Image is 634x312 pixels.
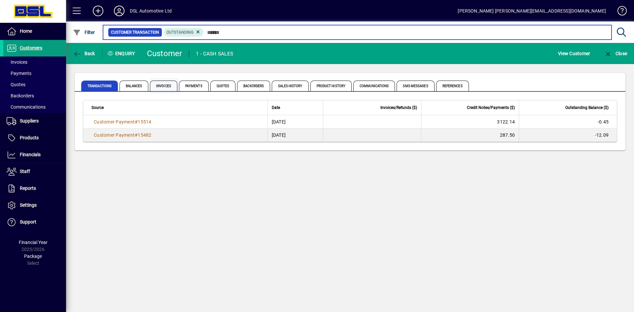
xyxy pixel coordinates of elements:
[272,104,280,111] span: Date
[3,68,66,79] a: Payments
[421,128,519,142] td: 287.50
[20,45,42,51] span: Customers
[91,118,154,125] a: Customer Payment#15514
[20,169,30,174] span: Staff
[310,81,352,91] span: Product History
[138,132,151,138] span: 15482
[179,81,209,91] span: Payments
[3,101,66,113] a: Communications
[20,202,37,208] span: Settings
[130,6,172,16] div: DSL Automotive Ltd
[102,48,142,59] div: Enquiry
[7,104,46,110] span: Communications
[272,81,308,91] span: Sales History
[237,81,270,91] span: Backorders
[120,81,148,91] span: Balances
[20,186,36,191] span: Reports
[20,152,41,157] span: Financials
[519,115,617,128] td: -0.45
[81,81,118,91] span: Transactions
[3,214,66,230] a: Support
[196,49,233,59] div: 1 - CASH SALES
[19,240,48,245] span: Financial Year
[397,81,434,91] span: SMS Messages
[602,48,629,59] button: Close
[3,163,66,180] a: Staff
[111,29,159,36] span: Customer Transaction
[91,104,104,111] span: Source
[66,48,102,59] app-page-header-button: Back
[94,119,135,124] span: Customer Payment
[3,113,66,129] a: Suppliers
[272,104,319,111] div: Date
[20,28,32,34] span: Home
[565,104,609,111] span: Outstanding Balance ($)
[458,6,606,16] div: [PERSON_NAME] [PERSON_NAME][EMAIL_ADDRESS][DOMAIN_NAME]
[91,131,154,139] a: Customer Payment#15482
[24,254,42,259] span: Package
[135,119,138,124] span: #
[3,147,66,163] a: Financials
[73,30,95,35] span: Filter
[380,104,417,111] span: Invoices/Refunds ($)
[7,59,27,65] span: Invoices
[7,82,25,87] span: Quotes
[3,56,66,68] a: Invoices
[73,51,95,56] span: Back
[150,81,177,91] span: Invoices
[267,115,323,128] td: [DATE]
[164,28,204,37] mat-chip: Outstanding Status: Outstanding
[519,128,617,142] td: -12.09
[613,1,626,23] a: Knowledge Base
[3,79,66,90] a: Quotes
[71,48,97,59] button: Back
[7,93,34,98] span: Backorders
[3,180,66,197] a: Reports
[421,115,519,128] td: 3122.14
[604,51,627,56] span: Close
[135,132,138,138] span: #
[88,5,109,17] button: Add
[3,197,66,214] a: Settings
[597,48,634,59] app-page-header-button: Close enquiry
[3,130,66,146] a: Products
[71,26,97,38] button: Filter
[109,5,130,17] button: Profile
[558,48,590,59] span: View Customer
[436,81,469,91] span: References
[20,219,36,225] span: Support
[210,81,236,91] span: Quotes
[267,128,323,142] td: [DATE]
[94,132,135,138] span: Customer Payment
[353,81,395,91] span: Communications
[3,23,66,40] a: Home
[7,71,31,76] span: Payments
[20,135,39,140] span: Products
[556,48,592,59] button: View Customer
[20,118,39,123] span: Suppliers
[166,30,194,35] span: Outstanding
[467,104,515,111] span: Credit Notes/Payments ($)
[3,90,66,101] a: Backorders
[147,48,182,59] div: Customer
[138,119,151,124] span: 15514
